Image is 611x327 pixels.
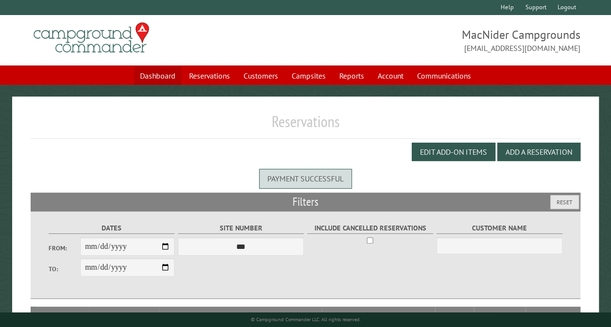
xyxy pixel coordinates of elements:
div: Payment successful [259,169,352,188]
a: Dashboard [134,66,181,85]
small: © Campground Commander LLC. All rights reserved. [251,316,361,323]
a: Reports [333,66,370,85]
th: Customer [322,307,435,324]
a: Campsites [286,66,332,85]
a: Reservations [183,66,236,85]
h2: Filters [31,193,580,211]
a: Communications [411,66,477,85]
span: MacNider Campgrounds [EMAIL_ADDRESS][DOMAIN_NAME] [306,27,581,54]
label: From: [49,244,80,253]
th: Site [35,307,89,324]
button: Edit Add-on Items [412,143,495,161]
label: Dates [49,223,175,234]
th: Edit [525,307,581,324]
th: Camper Details [159,307,322,324]
h1: Reservations [31,112,580,139]
button: Add a Reservation [497,143,580,161]
a: Customers [238,66,284,85]
th: Due [474,307,525,324]
th: Total [435,307,474,324]
button: Reset [550,195,579,209]
img: Campground Commander [31,19,152,57]
label: To: [49,264,80,274]
a: Account [372,66,409,85]
th: Dates [89,307,159,324]
label: Customer Name [436,223,562,234]
label: Site Number [178,223,304,234]
label: Include Cancelled Reservations [307,223,433,234]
